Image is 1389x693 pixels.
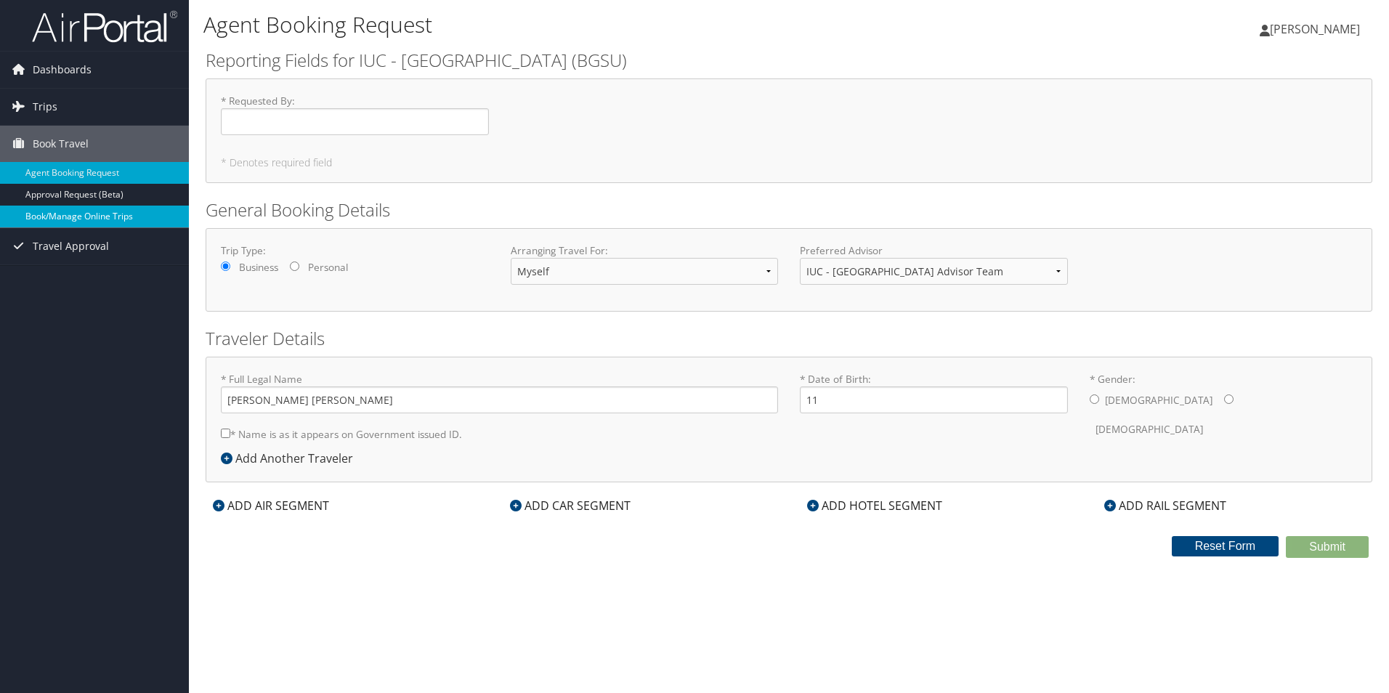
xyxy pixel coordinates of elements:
h5: * Denotes required field [221,158,1357,168]
span: Dashboards [33,52,92,88]
label: * Full Legal Name [221,372,778,413]
label: Business [239,260,278,275]
label: * Date of Birth: [800,372,1068,413]
button: Submit [1286,536,1369,558]
label: Arranging Travel For: [511,243,779,258]
input: * Date of Birth: [800,386,1068,413]
input: * Name is as it appears on Government issued ID. [221,429,230,438]
label: * Requested By : [221,94,489,135]
span: Book Travel [33,126,89,162]
label: Trip Type: [221,243,489,258]
input: * Gender:[DEMOGRAPHIC_DATA][DEMOGRAPHIC_DATA] [1090,394,1099,404]
span: Trips [33,89,57,125]
h2: Traveler Details [206,326,1372,351]
input: * Requested By: [221,108,489,135]
div: ADD AIR SEGMENT [206,497,336,514]
div: Add Another Traveler [221,450,360,467]
div: ADD RAIL SEGMENT [1097,497,1234,514]
h2: Reporting Fields for IUC - [GEOGRAPHIC_DATA] (BGSU) [206,48,1372,73]
label: [DEMOGRAPHIC_DATA] [1105,386,1212,414]
h1: Agent Booking Request [203,9,984,40]
label: Preferred Advisor [800,243,1068,258]
h2: General Booking Details [206,198,1372,222]
div: ADD HOTEL SEGMENT [800,497,949,514]
span: Travel Approval [33,228,109,264]
input: * Gender:[DEMOGRAPHIC_DATA][DEMOGRAPHIC_DATA] [1224,394,1234,404]
button: Reset Form [1172,536,1279,556]
input: * Full Legal Name [221,386,778,413]
a: [PERSON_NAME] [1260,7,1374,51]
label: * Gender: [1090,372,1358,444]
label: Personal [308,260,348,275]
span: [PERSON_NAME] [1270,21,1360,37]
img: airportal-logo.png [32,9,177,44]
label: * Name is as it appears on Government issued ID. [221,421,462,447]
div: ADD CAR SEGMENT [503,497,638,514]
label: [DEMOGRAPHIC_DATA] [1096,416,1203,443]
